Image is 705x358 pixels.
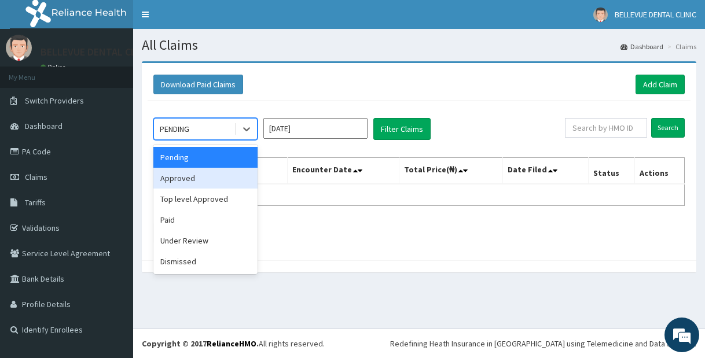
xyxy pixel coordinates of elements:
[636,75,685,94] a: Add Claim
[373,118,431,140] button: Filter Claims
[620,42,663,51] a: Dashboard
[565,118,647,138] input: Search by HMO ID
[142,38,696,53] h1: All Claims
[502,158,588,184] th: Date Filed
[651,118,685,138] input: Search
[25,197,46,208] span: Tariffs
[288,158,399,184] th: Encounter Date
[153,230,258,251] div: Under Review
[160,123,189,135] div: PENDING
[153,75,243,94] button: Download Paid Claims
[142,338,259,349] strong: Copyright © 2017 .
[615,9,696,20] span: BELLEVUE DENTAL CLINIC
[41,47,155,57] p: BELLEVUE DENTAL CLINIC
[263,118,368,139] input: Select Month and Year
[153,189,258,209] div: Top level Approved
[25,121,63,131] span: Dashboard
[133,329,705,358] footer: All rights reserved.
[153,251,258,272] div: Dismissed
[593,8,608,22] img: User Image
[588,158,634,184] th: Status
[664,42,696,51] li: Claims
[153,147,258,168] div: Pending
[399,158,503,184] th: Total Price(₦)
[25,172,47,182] span: Claims
[25,95,84,106] span: Switch Providers
[390,338,696,349] div: Redefining Heath Insurance in [GEOGRAPHIC_DATA] using Telemedicine and Data Science!
[634,158,684,184] th: Actions
[6,35,32,61] img: User Image
[153,209,258,230] div: Paid
[207,338,256,349] a: RelianceHMO
[41,63,68,71] a: Online
[153,168,258,189] div: Approved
